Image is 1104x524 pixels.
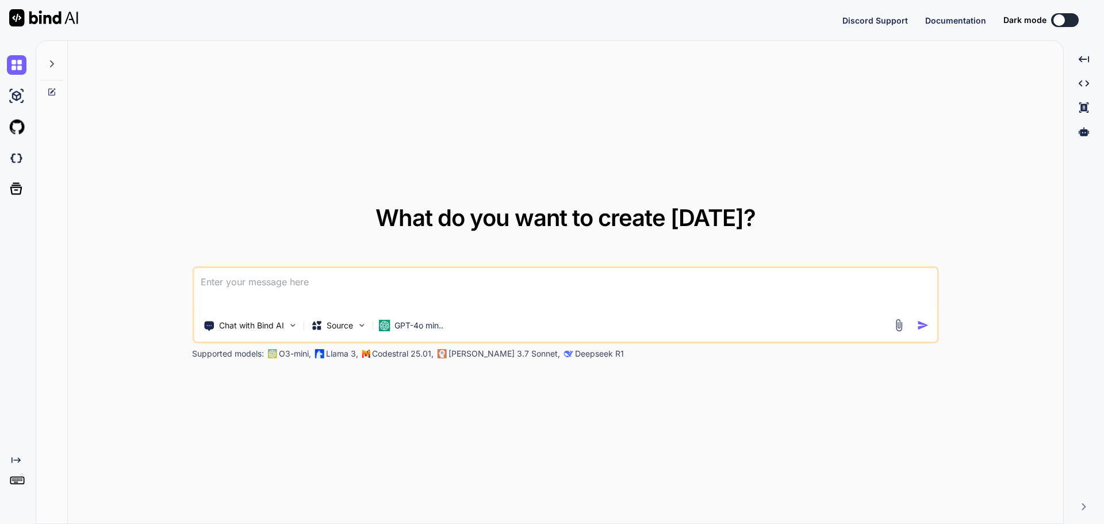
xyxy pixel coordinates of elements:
img: ai-studio [7,86,26,106]
img: Mistral-AI [362,350,370,358]
img: Bind AI [9,9,78,26]
span: Dark mode [1003,14,1046,26]
p: Deepseek R1 [575,348,624,359]
span: Documentation [925,16,986,25]
button: Discord Support [842,14,908,26]
span: What do you want to create [DATE]? [375,204,756,232]
img: Pick Models [356,320,366,330]
img: claude [563,349,573,358]
img: Llama2 [315,349,324,358]
img: githubLight [7,117,26,137]
span: Discord Support [842,16,908,25]
p: Codestral 25.01, [372,348,434,359]
p: Source [327,320,353,331]
img: attachment [892,319,906,332]
p: GPT-4o min.. [394,320,443,331]
img: GPT-4o mini [378,320,390,331]
button: Documentation [925,14,986,26]
p: Chat with Bind AI [219,320,284,331]
img: darkCloudIdeIcon [7,148,26,168]
img: chat [7,55,26,75]
p: Llama 3, [326,348,358,359]
img: claude [437,349,446,358]
img: icon [917,319,929,331]
p: Supported models: [192,348,264,359]
p: O3-mini, [279,348,311,359]
p: [PERSON_NAME] 3.7 Sonnet, [448,348,560,359]
img: GPT-4 [267,349,277,358]
img: Pick Tools [287,320,297,330]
